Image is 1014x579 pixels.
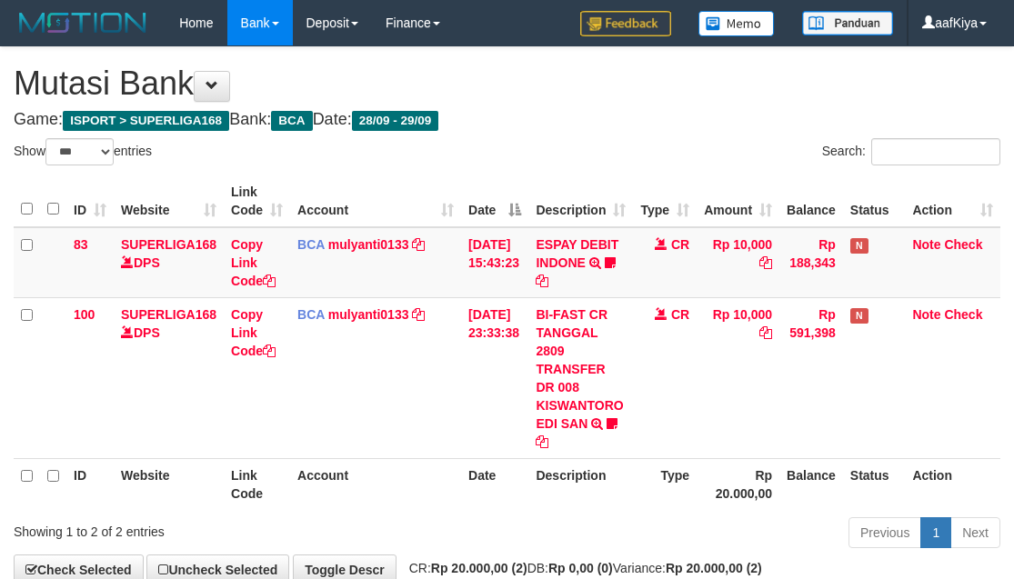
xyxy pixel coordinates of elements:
div: Showing 1 to 2 of 2 entries [14,515,409,541]
th: Account [290,458,461,510]
td: [DATE] 15:43:23 [461,227,528,298]
img: Button%20Memo.svg [698,11,775,36]
strong: Rp 20.000,00 (2) [666,561,762,575]
th: Rp 20.000,00 [697,458,779,510]
span: 100 [74,307,95,322]
a: Copy Rp 10,000 to clipboard [759,255,772,270]
th: Account: activate to sort column ascending [290,175,461,227]
th: Website: activate to sort column ascending [114,175,224,227]
span: 28/09 - 29/09 [352,111,439,131]
span: BCA [297,237,325,252]
th: Link Code [224,458,290,510]
h1: Mutasi Bank [14,65,1000,102]
th: Website [114,458,224,510]
th: Balance [779,458,843,510]
strong: Rp 0,00 (0) [548,561,613,575]
td: DPS [114,297,224,458]
img: Feedback.jpg [580,11,671,36]
th: Type: activate to sort column ascending [633,175,697,227]
a: Copy Link Code [231,307,276,358]
a: Note [912,237,940,252]
span: CR [671,237,689,252]
a: Previous [848,517,921,548]
span: Has Note [850,308,868,324]
th: Action [905,458,1000,510]
td: Rp 591,398 [779,297,843,458]
a: SUPERLIGA168 [121,237,216,252]
th: Description: activate to sort column ascending [528,175,633,227]
th: Action: activate to sort column ascending [905,175,1000,227]
a: Copy mulyanti0133 to clipboard [412,307,425,322]
input: Search: [871,138,1000,165]
a: 1 [920,517,951,548]
label: Search: [822,138,1000,165]
span: 83 [74,237,88,252]
span: BCA [271,111,312,131]
span: CR [671,307,689,322]
span: Has Note [850,238,868,254]
label: Show entries [14,138,152,165]
th: Date [461,458,528,510]
h4: Game: Bank: Date: [14,111,1000,129]
th: Link Code: activate to sort column ascending [224,175,290,227]
td: DPS [114,227,224,298]
img: MOTION_logo.png [14,9,152,36]
a: mulyanti0133 [328,237,409,252]
a: SUPERLIGA168 [121,307,216,322]
a: Copy mulyanti0133 to clipboard [412,237,425,252]
select: Showentries [45,138,114,165]
a: ESPAY DEBIT INDONE [536,237,618,270]
strong: Rp 20.000,00 (2) [431,561,527,575]
a: mulyanti0133 [328,307,409,322]
span: CR: DB: Variance: [400,561,762,575]
a: BI-FAST CR TANGGAL 2809 TRANSFER DR 008 KISWANTORO EDI SAN [536,307,623,431]
span: ISPORT > SUPERLIGA168 [63,111,229,131]
th: Status [843,458,906,510]
th: Balance [779,175,843,227]
a: Note [912,307,940,322]
a: Copy BI-FAST CR TANGGAL 2809 TRANSFER DR 008 KISWANTORO EDI SAN to clipboard [536,434,548,449]
a: Check [944,237,982,252]
img: panduan.png [802,11,893,35]
th: Date: activate to sort column descending [461,175,528,227]
a: Copy Link Code [231,237,276,288]
td: Rp 10,000 [697,297,779,458]
a: Copy Rp 10,000 to clipboard [759,325,772,340]
th: ID [66,458,114,510]
a: Copy ESPAY DEBIT INDONE to clipboard [536,274,548,288]
th: Amount: activate to sort column ascending [697,175,779,227]
td: Rp 188,343 [779,227,843,298]
th: Type [633,458,697,510]
th: ID: activate to sort column ascending [66,175,114,227]
td: Rp 10,000 [697,227,779,298]
th: Description [528,458,633,510]
td: [DATE] 23:33:38 [461,297,528,458]
span: BCA [297,307,325,322]
a: Next [950,517,1000,548]
th: Status [843,175,906,227]
a: Check [944,307,982,322]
